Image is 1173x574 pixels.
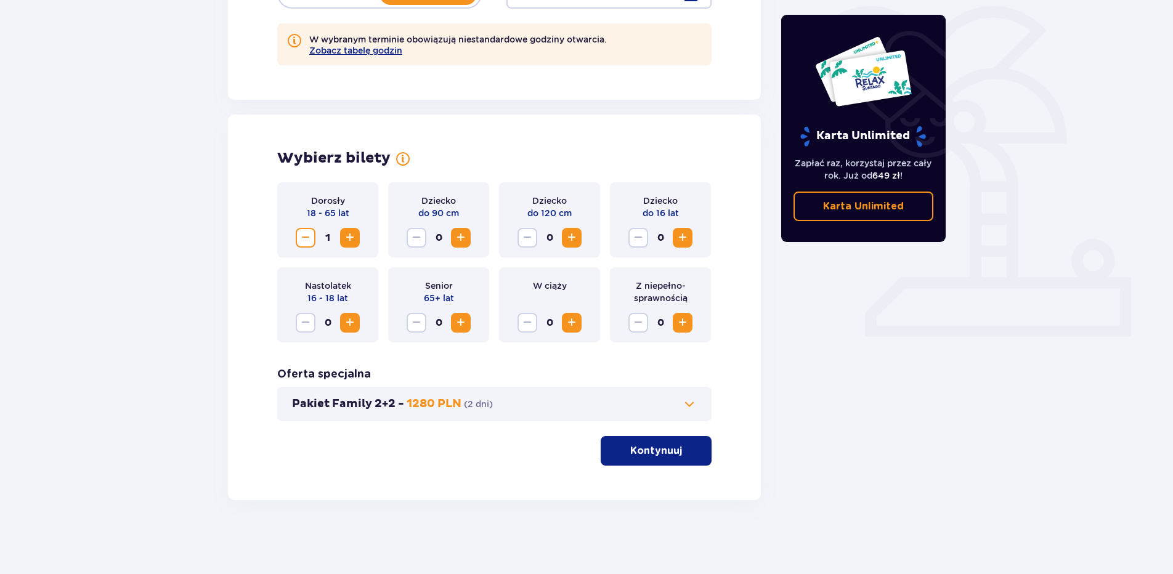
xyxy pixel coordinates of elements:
[429,313,448,333] span: 0
[292,397,404,411] p: Pakiet Family 2+2 -
[823,200,904,213] p: Karta Unlimited
[673,228,692,248] button: Zwiększ
[517,228,537,248] button: Zmniejsz
[425,280,453,292] p: Senior
[277,367,371,382] h3: Oferta specjalna
[601,436,712,466] button: Kontynuuj
[620,280,701,304] p: Z niepełno­sprawnością
[793,157,934,182] p: Zapłać raz, korzystaj przez cały rok. Już od !
[318,313,338,333] span: 0
[296,313,315,333] button: Zmniejsz
[451,228,471,248] button: Zwiększ
[562,313,582,333] button: Zwiększ
[407,228,426,248] button: Zmniejsz
[517,313,537,333] button: Zmniejsz
[429,228,448,248] span: 0
[643,195,678,207] p: Dziecko
[814,36,912,107] img: Dwie karty całoroczne do Suntago z napisem 'UNLIMITED RELAX', na białym tle z tropikalnymi liśćmi...
[311,195,345,207] p: Dorosły
[643,207,679,219] p: do 16 lat
[464,398,493,410] p: ( 2 dni )
[527,207,572,219] p: do 120 cm
[451,313,471,333] button: Zwiększ
[407,313,426,333] button: Zmniejsz
[540,313,559,333] span: 0
[307,207,349,219] p: 18 - 65 lat
[628,228,648,248] button: Zmniejsz
[309,46,402,55] button: Zobacz tabelę godzin
[793,192,934,221] a: Karta Unlimited
[628,313,648,333] button: Zmniejsz
[407,397,461,411] p: 1280 PLN
[673,313,692,333] button: Zwiększ
[418,207,459,219] p: do 90 cm
[340,313,360,333] button: Zwiększ
[309,33,607,55] p: W wybranym terminie obowiązują niestandardowe godziny otwarcia.
[651,313,670,333] span: 0
[318,228,338,248] span: 1
[340,228,360,248] button: Zwiększ
[533,280,567,292] p: W ciąży
[424,292,454,304] p: 65+ lat
[630,444,682,458] p: Kontynuuj
[540,228,559,248] span: 0
[292,397,697,411] button: Pakiet Family 2+2 -1280 PLN(2 dni)
[532,195,567,207] p: Dziecko
[799,126,927,147] p: Karta Unlimited
[305,280,351,292] p: Nastolatek
[872,171,900,180] span: 649 zł
[651,228,670,248] span: 0
[277,149,391,168] h2: Wybierz bilety
[296,228,315,248] button: Zmniejsz
[562,228,582,248] button: Zwiększ
[307,292,348,304] p: 16 - 18 lat
[421,195,456,207] p: Dziecko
